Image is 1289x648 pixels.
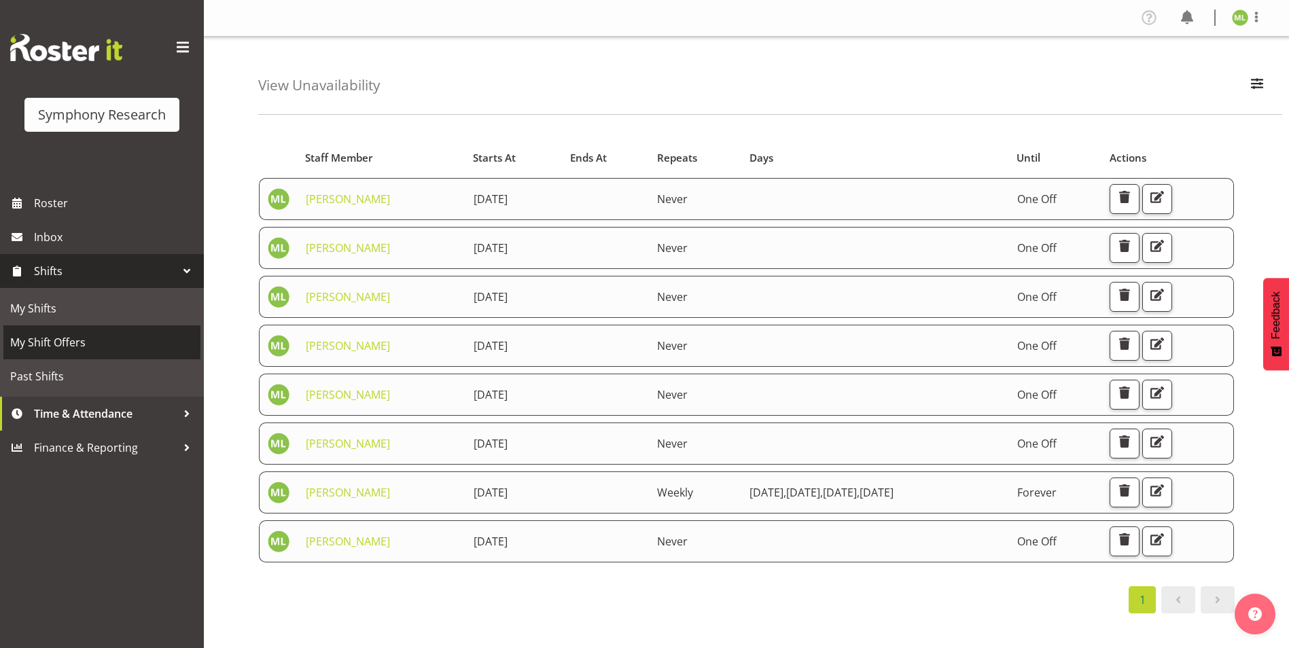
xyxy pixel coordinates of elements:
button: Edit Unavailability [1142,526,1172,556]
button: Delete Unavailability [1110,331,1140,361]
span: Repeats [657,150,697,166]
span: Never [657,534,688,549]
span: Days [749,150,773,166]
span: [DATE] [474,387,508,402]
span: [DATE] [474,485,508,500]
button: Edit Unavailability [1142,478,1172,507]
a: Past Shifts [3,359,200,393]
button: Delete Unavailability [1110,380,1140,410]
img: melissa-lategan11925.jpg [268,530,289,552]
img: melissa-lategan11925.jpg [268,335,289,357]
img: help-xxl-2.png [1248,607,1262,621]
span: Actions [1110,150,1146,166]
span: [DATE] [823,485,860,500]
img: melissa-lategan11925.jpg [268,188,289,210]
span: Never [657,387,688,402]
span: Starts At [473,150,516,166]
span: [DATE] [474,338,508,353]
button: Edit Unavailability [1142,380,1172,410]
span: Never [657,338,688,353]
span: One Off [1017,534,1057,549]
span: [DATE] [474,289,508,304]
img: melissa-lategan11925.jpg [268,237,289,259]
img: melissa-lategan11925.jpg [268,286,289,308]
img: melissa-lategan11925.jpg [268,384,289,406]
span: One Off [1017,387,1057,402]
a: [PERSON_NAME] [306,436,390,451]
span: Roster [34,193,197,213]
button: Filter Employees [1243,71,1271,101]
span: [DATE] [474,534,508,549]
span: Past Shifts [10,366,194,386]
span: My Shifts [10,298,194,319]
span: One Off [1017,192,1057,206]
span: Forever [1017,485,1057,500]
a: [PERSON_NAME] [306,485,390,500]
span: Never [657,192,688,206]
button: Edit Unavailability [1142,282,1172,312]
span: Ends At [570,150,607,166]
button: Delete Unavailability [1110,233,1140,263]
span: [DATE] [474,192,508,206]
span: [DATE] [474,240,508,255]
span: Weekly [657,485,693,500]
span: , [857,485,860,500]
button: Delete Unavailability [1110,526,1140,556]
span: , [820,485,823,500]
img: melissa-lategan11925.jpg [268,433,289,454]
span: My Shift Offers [10,332,194,353]
button: Delete Unavailability [1110,429,1140,458]
a: [PERSON_NAME] [306,289,390,304]
span: Never [657,289,688,304]
span: Shifts [34,261,177,281]
span: , [783,485,786,500]
span: One Off [1017,436,1057,451]
span: [DATE] [749,485,786,500]
span: Until [1017,150,1040,166]
a: My Shift Offers [3,325,200,359]
span: Staff Member [305,150,373,166]
img: Rosterit website logo [10,34,122,61]
button: Edit Unavailability [1142,331,1172,361]
span: [DATE] [474,436,508,451]
h4: View Unavailability [258,77,380,93]
span: One Off [1017,289,1057,304]
img: melissa-lategan11925.jpg [1232,10,1248,26]
button: Edit Unavailability [1142,184,1172,214]
button: Delete Unavailability [1110,478,1140,507]
button: Delete Unavailability [1110,282,1140,312]
img: melissa-lategan11925.jpg [268,482,289,503]
a: [PERSON_NAME] [306,387,390,402]
a: [PERSON_NAME] [306,338,390,353]
span: Never [657,436,688,451]
a: [PERSON_NAME] [306,534,390,549]
button: Feedback - Show survey [1263,278,1289,370]
span: Inbox [34,227,197,247]
span: Finance & Reporting [34,437,177,458]
button: Delete Unavailability [1110,184,1140,214]
span: Feedback [1270,291,1282,339]
a: [PERSON_NAME] [306,240,390,255]
span: Time & Attendance [34,403,177,424]
span: [DATE] [786,485,823,500]
span: One Off [1017,338,1057,353]
span: [DATE] [860,485,894,500]
span: Never [657,240,688,255]
a: [PERSON_NAME] [306,192,390,206]
button: Edit Unavailability [1142,429,1172,458]
a: My Shifts [3,291,200,325]
div: Symphony Research [38,105,166,125]
span: One Off [1017,240,1057,255]
button: Edit Unavailability [1142,233,1172,263]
